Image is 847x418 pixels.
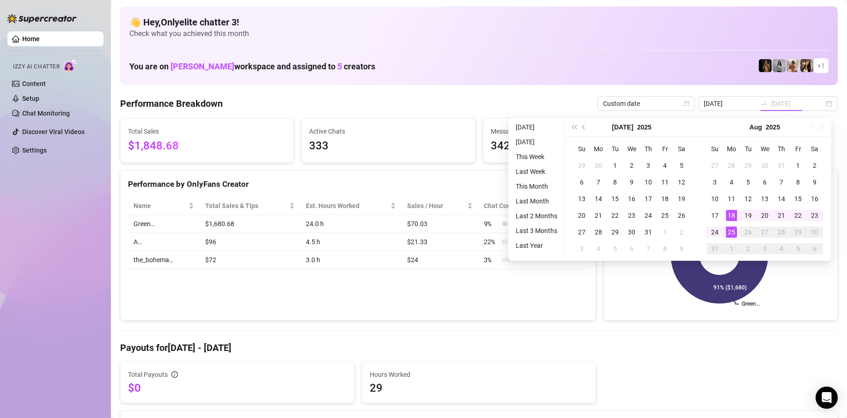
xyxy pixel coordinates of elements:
td: 2025-07-04 [657,157,673,174]
td: 2025-07-31 [640,224,657,240]
td: 3.0 h [300,251,402,269]
img: AdelDahan [800,59,813,72]
div: 13 [576,193,587,204]
div: 3 [643,160,654,171]
span: Izzy AI Chatter [13,62,60,71]
div: 7 [776,177,787,188]
button: Choose a year [766,118,780,136]
td: 2025-08-08 [790,174,806,191]
td: 2025-08-03 [707,174,723,191]
td: 2025-07-29 [607,224,623,240]
span: 333 [309,137,467,155]
td: 2025-08-19 [740,207,756,224]
text: Green… [742,301,760,307]
span: Chat Conversion [484,201,575,211]
img: the_bohema [759,59,772,72]
td: $1,680.68 [200,215,300,233]
th: Mo [590,141,607,157]
div: 4 [593,243,604,254]
div: 23 [626,210,637,221]
div: 8 [659,243,670,254]
td: 2025-08-01 [657,224,673,240]
th: Th [640,141,657,157]
button: Previous month (PageUp) [579,118,589,136]
td: 2025-07-25 [657,207,673,224]
td: 2025-07-07 [590,174,607,191]
th: Mo [723,141,740,157]
div: 16 [809,193,820,204]
img: logo-BBDzfeDw.svg [7,14,77,23]
th: Total Sales & Tips [200,197,300,215]
td: 2025-07-19 [673,191,690,207]
span: 29 [370,381,588,395]
div: 5 [743,177,754,188]
td: 2025-08-28 [773,224,790,240]
span: Total Payouts [128,369,168,380]
th: Fr [790,141,806,157]
td: 2025-06-30 [590,157,607,174]
span: [PERSON_NAME] [171,61,234,71]
td: 2025-07-06 [573,174,590,191]
h4: 👋 Hey, Onlyelite chatter 3 ! [129,16,829,29]
span: 3421 [491,137,649,155]
div: 25 [659,210,670,221]
td: 2025-08-08 [657,240,673,257]
td: $96 [200,233,300,251]
div: 4 [726,177,737,188]
th: Sa [673,141,690,157]
li: [DATE] [512,136,561,148]
td: 2025-07-31 [773,157,790,174]
a: Discover Viral Videos [22,128,85,135]
td: 2025-09-04 [773,240,790,257]
td: 2025-08-12 [740,191,756,207]
div: 6 [759,177,770,188]
div: 15 [792,193,804,204]
div: 14 [776,193,787,204]
span: $1,848.68 [128,137,286,155]
div: Performance by OnlyFans Creator [128,178,588,191]
td: 2025-08-05 [740,174,756,191]
td: 2025-08-18 [723,207,740,224]
div: 28 [593,227,604,238]
td: 2025-08-05 [607,240,623,257]
div: 31 [776,160,787,171]
td: 2025-07-08 [607,174,623,191]
div: 28 [726,160,737,171]
td: 2025-08-09 [806,174,823,191]
td: 2025-08-11 [723,191,740,207]
td: 2025-09-02 [740,240,756,257]
td: 2025-07-23 [623,207,640,224]
li: [DATE] [512,122,561,133]
div: 23 [809,210,820,221]
button: Choose a month [612,118,633,136]
th: We [623,141,640,157]
td: 2025-09-05 [790,240,806,257]
span: Active Chats [309,126,467,136]
div: 29 [576,160,587,171]
td: 2025-08-16 [806,191,823,207]
div: 31 [643,227,654,238]
td: 2025-08-07 [773,174,790,191]
h4: Performance Breakdown [120,97,223,110]
div: 7 [593,177,604,188]
div: Est. Hours Worked [306,201,389,211]
div: 3 [709,177,720,188]
div: 28 [776,227,787,238]
div: 18 [726,210,737,221]
div: 5 [609,243,621,254]
th: We [756,141,773,157]
span: calendar [684,101,689,106]
td: 2025-08-23 [806,207,823,224]
div: 30 [809,227,820,238]
th: Sa [806,141,823,157]
td: 2025-08-25 [723,224,740,240]
th: Tu [607,141,623,157]
div: 2 [626,160,637,171]
span: + 1 [817,61,825,71]
div: 20 [759,210,770,221]
a: Chat Monitoring [22,110,70,117]
div: 9 [809,177,820,188]
div: 2 [676,227,687,238]
th: Name [128,197,200,215]
td: $24 [402,251,478,269]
